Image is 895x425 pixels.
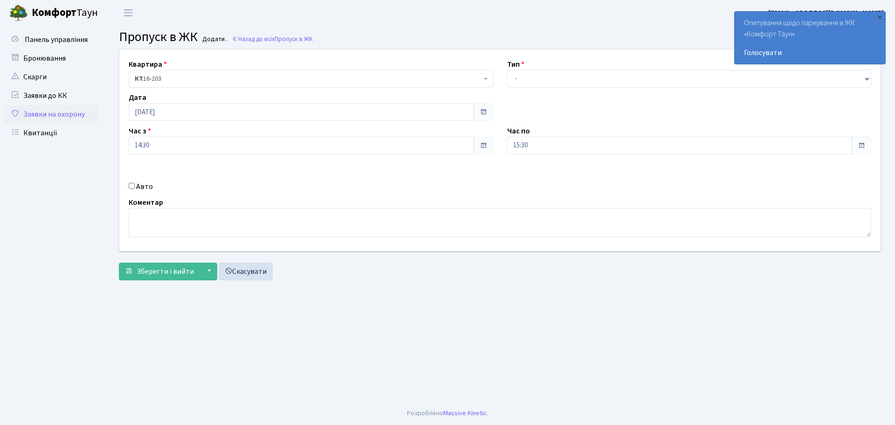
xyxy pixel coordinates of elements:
b: КТ [135,74,143,84]
img: logo.png [9,4,28,22]
div: × [875,13,884,22]
span: Таун [32,5,98,21]
label: Авто [136,181,153,192]
a: Заявки на охорону [5,105,98,124]
a: Скасувати [219,263,273,280]
a: Голосувати [744,47,876,58]
a: Квитанції [5,124,98,142]
a: Бронювання [5,49,98,68]
span: Зберегти і вийти [137,266,194,277]
b: [EMAIL_ADDRESS][DOMAIN_NAME] [768,8,884,18]
small: Додати . [200,35,227,43]
label: Квартира [129,59,167,70]
a: Заявки до КК [5,86,98,105]
div: Розроблено . [407,408,488,418]
a: Назад до всіхПропуск в ЖК [232,35,313,43]
a: [EMAIL_ADDRESS][DOMAIN_NAME] [768,7,884,19]
span: Пропуск в ЖК [275,35,313,43]
a: Скарги [5,68,98,86]
label: Дата [129,92,146,103]
button: Переключити навігацію [117,5,140,21]
span: Пропуск в ЖК [119,28,198,46]
a: Панель управління [5,30,98,49]
label: Коментар [129,197,163,208]
button: Зберегти і вийти [119,263,200,280]
label: Тип [507,59,524,70]
div: Опитування щодо паркування в ЖК «Комфорт Таун» [735,12,885,64]
a: Massive Kinetic [443,408,487,418]
label: Час з [129,125,151,137]
span: Панель управління [25,35,88,45]
span: <b>КТ</b>&nbsp;&nbsp;&nbsp;&nbsp;16-203 [135,74,482,84]
label: Час по [507,125,530,137]
b: Комфорт [32,5,76,20]
span: <b>КТ</b>&nbsp;&nbsp;&nbsp;&nbsp;16-203 [129,70,493,88]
